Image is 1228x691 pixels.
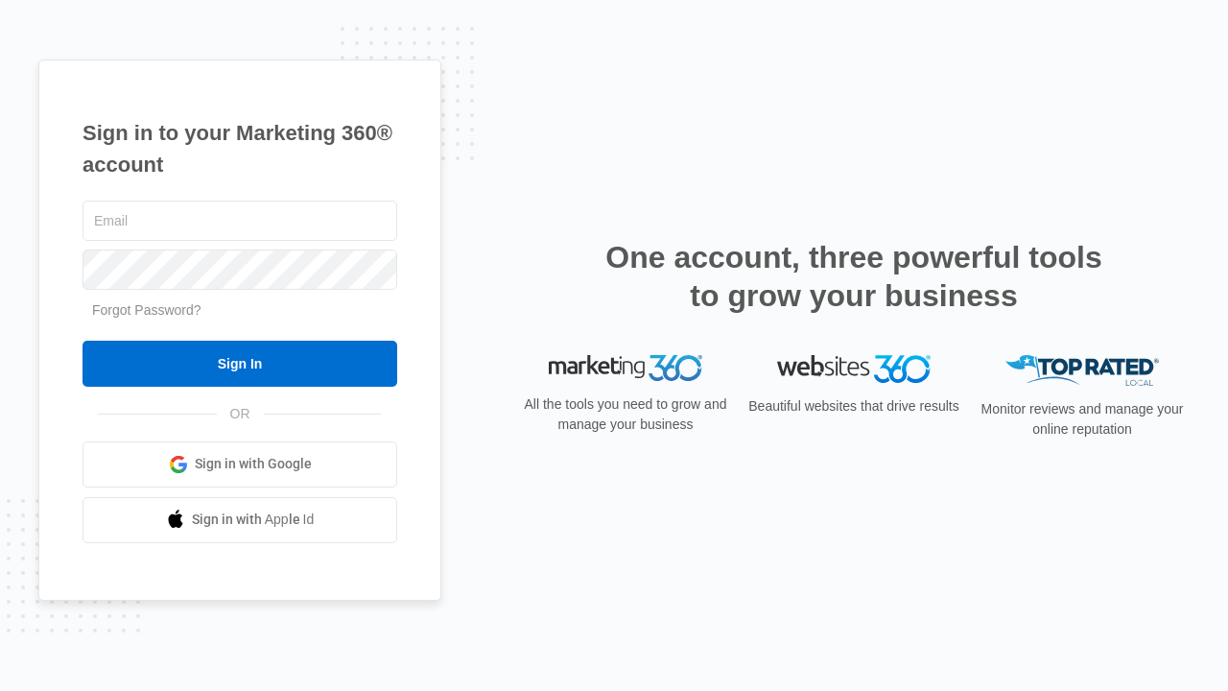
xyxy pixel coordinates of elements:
[518,394,733,435] p: All the tools you need to grow and manage your business
[83,497,397,543] a: Sign in with Apple Id
[83,341,397,387] input: Sign In
[975,399,1190,440] p: Monitor reviews and manage your online reputation
[195,454,312,474] span: Sign in with Google
[83,117,397,180] h1: Sign in to your Marketing 360® account
[192,510,315,530] span: Sign in with Apple Id
[777,355,931,383] img: Websites 360
[83,441,397,488] a: Sign in with Google
[600,238,1108,315] h2: One account, three powerful tools to grow your business
[746,396,961,417] p: Beautiful websites that drive results
[1005,355,1159,387] img: Top Rated Local
[549,355,702,382] img: Marketing 360
[92,302,201,318] a: Forgot Password?
[83,201,397,241] input: Email
[217,404,264,424] span: OR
